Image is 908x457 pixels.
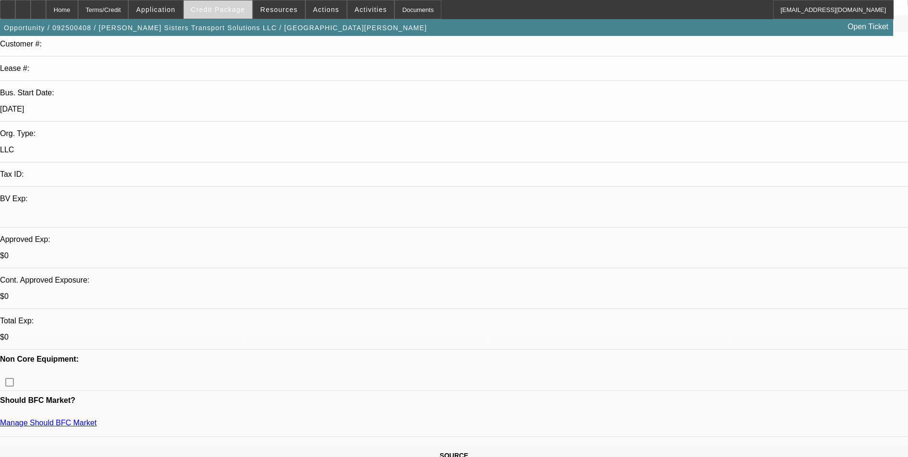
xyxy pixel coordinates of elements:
button: Application [129,0,182,19]
button: Resources [253,0,305,19]
span: Actions [313,6,339,13]
span: Resources [260,6,298,13]
span: Credit Package [191,6,245,13]
button: Activities [348,0,394,19]
span: Application [136,6,175,13]
button: Credit Package [184,0,252,19]
span: Activities [355,6,387,13]
button: Actions [306,0,347,19]
a: Open Ticket [844,19,892,35]
span: Opportunity / 092500408 / [PERSON_NAME] Sisters Transport Solutions LLC / [GEOGRAPHIC_DATA][PERSO... [4,24,427,32]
